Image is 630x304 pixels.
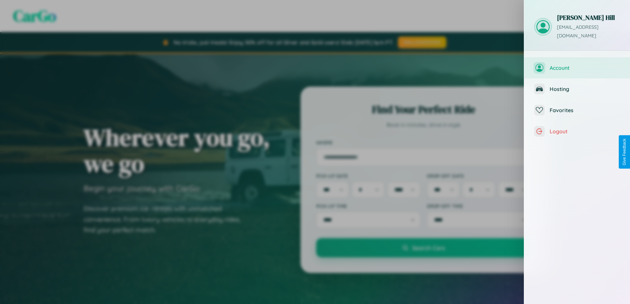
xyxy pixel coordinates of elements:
[524,100,630,121] button: Favorites
[550,86,620,92] span: Hosting
[524,78,630,100] button: Hosting
[524,57,630,78] button: Account
[557,13,620,22] h3: [PERSON_NAME] Hill
[524,121,630,142] button: Logout
[550,65,620,71] span: Account
[550,128,620,135] span: Logout
[550,107,620,113] span: Favorites
[557,23,620,40] p: [EMAIL_ADDRESS][DOMAIN_NAME]
[622,139,627,165] div: Give Feedback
